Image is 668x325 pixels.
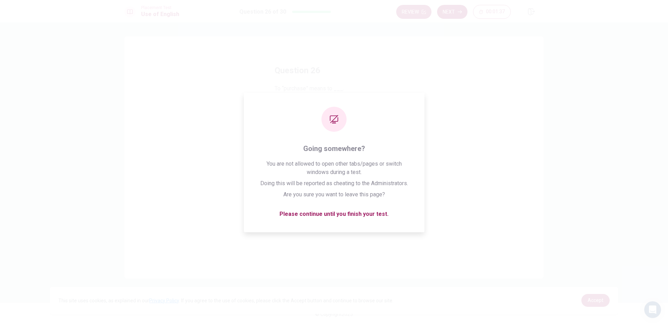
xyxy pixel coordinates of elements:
[50,287,618,314] div: cookieconsent
[473,5,511,19] button: 00:01:37
[275,84,393,93] span: To “purchase” means to ___.
[278,176,289,187] div: D
[292,131,309,140] span: borrow
[437,5,467,19] button: Next
[292,154,301,163] span: sell
[239,8,286,16] h1: Question 26 of 30
[486,9,505,15] span: 00:01:37
[58,298,393,303] span: This site uses cookies, as explained in our . If you agree to the use of cookies, please click th...
[292,108,300,117] span: buy
[141,5,179,10] span: Placement Test
[275,65,393,76] h4: Question 26
[588,297,603,303] span: Accept
[292,177,306,186] span: return
[275,127,393,144] button: Bborrow
[275,104,393,121] button: Abuy
[278,107,289,118] div: A
[141,10,179,18] h1: Use of English
[275,173,393,190] button: Dreturn
[644,301,661,318] div: Open Intercom Messenger
[278,153,289,164] div: C
[275,150,393,167] button: Csell
[149,298,179,303] a: Privacy Policy
[315,311,353,317] span: © Copyright 2025
[581,294,610,307] a: dismiss cookie message
[396,5,431,19] button: Review
[278,130,289,141] div: B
